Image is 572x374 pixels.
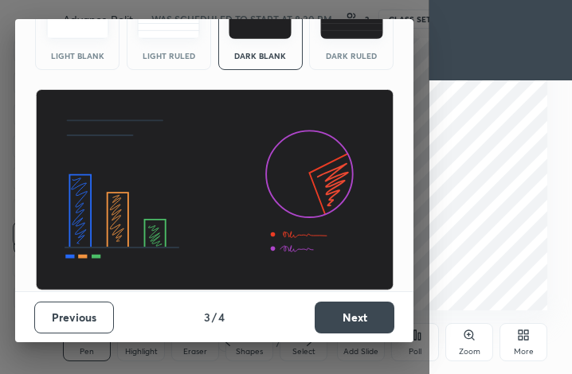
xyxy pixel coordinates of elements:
img: darkTheme.f0cc69e5.svg [229,1,292,39]
img: darkRuledTheme.de295e13.svg [320,1,383,39]
div: Light Ruled [137,52,201,60]
button: Next [315,302,394,333]
img: lightTheme.e5ed3b09.svg [46,1,109,39]
div: Light Blank [45,52,109,60]
img: darkThemeBanner.d06ce4a2.svg [35,89,394,291]
h4: / [212,309,217,325]
div: Dark Ruled [319,52,383,60]
div: More [514,348,534,356]
div: Dark Blank [229,52,292,60]
h4: 4 [218,309,225,325]
img: lightRuledTheme.5fabf969.svg [137,1,200,39]
div: Zoom [459,348,480,356]
h4: 3 [204,309,210,325]
button: Previous [34,302,114,333]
